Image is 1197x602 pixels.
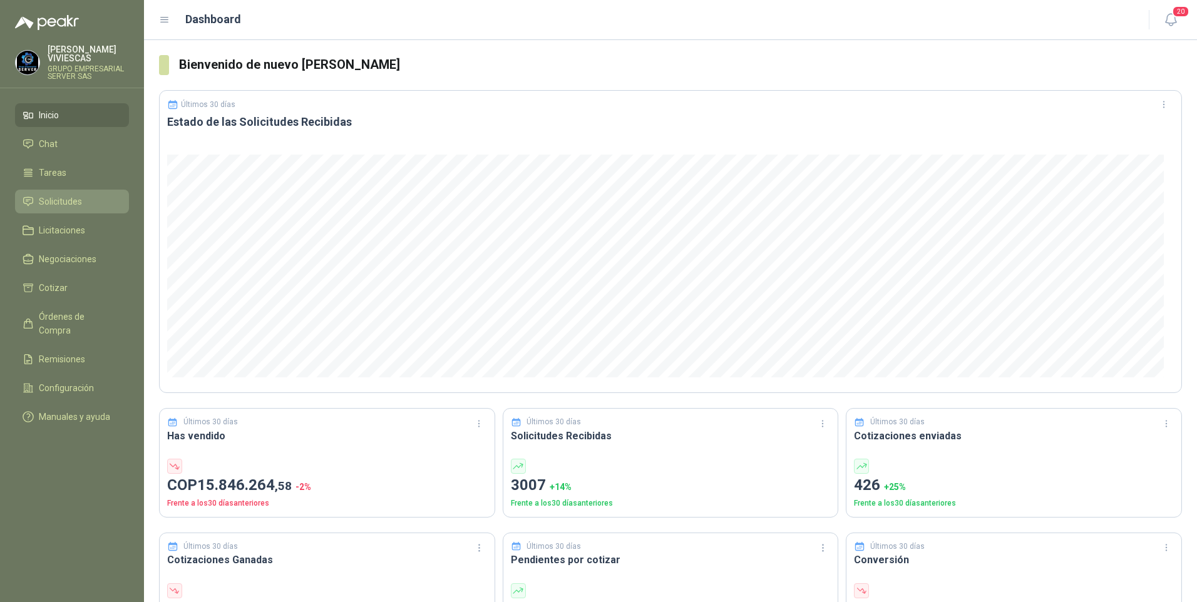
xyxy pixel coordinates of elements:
[39,252,96,266] span: Negociaciones
[183,541,238,553] p: Últimos 30 días
[167,428,487,444] h3: Has vendido
[16,51,39,74] img: Company Logo
[185,11,241,28] h1: Dashboard
[295,482,311,492] span: -2 %
[39,195,82,208] span: Solicitudes
[15,305,129,342] a: Órdenes de Compra
[39,223,85,237] span: Licitaciones
[15,405,129,429] a: Manuales y ayuda
[39,352,85,366] span: Remisiones
[167,552,487,568] h3: Cotizaciones Ganadas
[15,15,79,30] img: Logo peakr
[527,416,581,428] p: Últimos 30 días
[884,482,906,492] span: + 25 %
[167,115,1174,130] h3: Estado de las Solicitudes Recibidas
[15,247,129,271] a: Negociaciones
[39,108,59,122] span: Inicio
[854,428,1174,444] h3: Cotizaciones enviadas
[854,474,1174,497] p: 426
[15,103,129,127] a: Inicio
[1172,6,1189,18] span: 20
[15,161,129,185] a: Tareas
[275,479,292,493] span: ,58
[15,218,129,242] a: Licitaciones
[15,376,129,400] a: Configuración
[15,190,129,213] a: Solicitudes
[511,552,831,568] h3: Pendientes por cotizar
[854,552,1174,568] h3: Conversión
[15,276,129,300] a: Cotizar
[511,428,831,444] h3: Solicitudes Recibidas
[527,541,581,553] p: Últimos 30 días
[167,474,487,497] p: COP
[39,166,66,180] span: Tareas
[870,416,925,428] p: Últimos 30 días
[39,137,58,151] span: Chat
[15,132,129,156] a: Chat
[39,310,117,337] span: Órdenes de Compra
[48,65,129,80] p: GRUPO EMPRESARIAL SERVER SAS
[183,416,238,428] p: Últimos 30 días
[167,497,487,509] p: Frente a los 30 días anteriores
[39,381,94,395] span: Configuración
[179,55,1182,74] h3: Bienvenido de nuevo [PERSON_NAME]
[39,281,68,295] span: Cotizar
[854,497,1174,509] p: Frente a los 30 días anteriores
[870,541,925,553] p: Últimos 30 días
[15,347,129,371] a: Remisiones
[39,410,110,424] span: Manuales y ayuda
[197,476,292,494] span: 15.846.264
[511,474,831,497] p: 3007
[511,497,831,509] p: Frente a los 30 días anteriores
[48,45,129,63] p: [PERSON_NAME] VIVIESCAS
[1159,9,1182,31] button: 20
[181,100,235,109] p: Últimos 30 días
[550,482,572,492] span: + 14 %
